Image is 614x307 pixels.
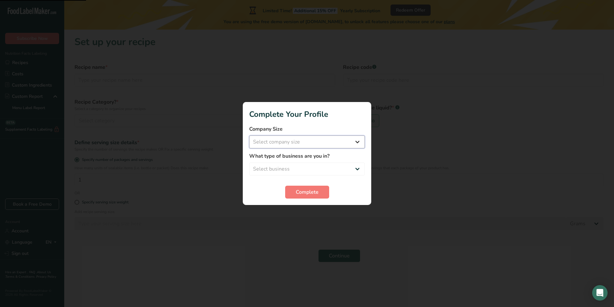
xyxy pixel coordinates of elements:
span: Complete [296,188,319,196]
h1: Complete Your Profile [249,108,365,120]
label: Company Size [249,125,365,133]
label: What type of business are you in? [249,152,365,160]
div: Open Intercom Messenger [592,285,608,301]
button: Complete [285,186,329,199]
